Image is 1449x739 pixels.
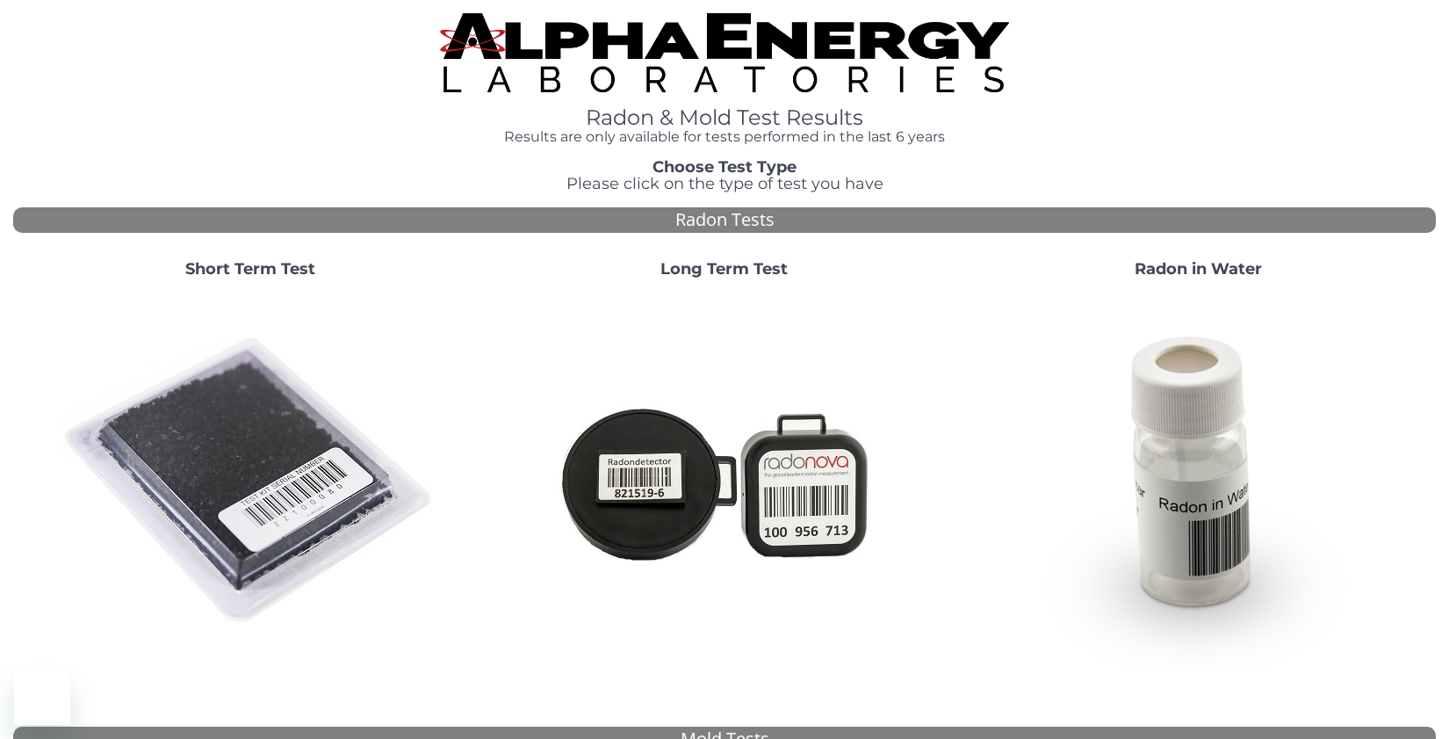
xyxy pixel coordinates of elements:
[660,259,788,279] strong: Long Term Test
[440,13,1009,92] img: TightCrop.jpg
[440,129,1009,145] h4: Results are only available for tests performed in the last 6 years
[566,174,883,193] span: Please click on the type of test you have
[652,157,797,177] strong: Choose Test Type
[536,293,913,670] img: Radtrak2vsRadtrak3.jpg
[440,106,1009,129] h1: Radon & Mold Test Results
[14,669,70,725] iframe: Button to launch messaging window
[1135,259,1262,279] strong: Radon in Water
[185,259,315,279] strong: Short Term Test
[61,293,439,670] img: ShortTerm.jpg
[1010,293,1388,670] img: RadoninWater.jpg
[13,207,1436,233] div: Radon Tests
